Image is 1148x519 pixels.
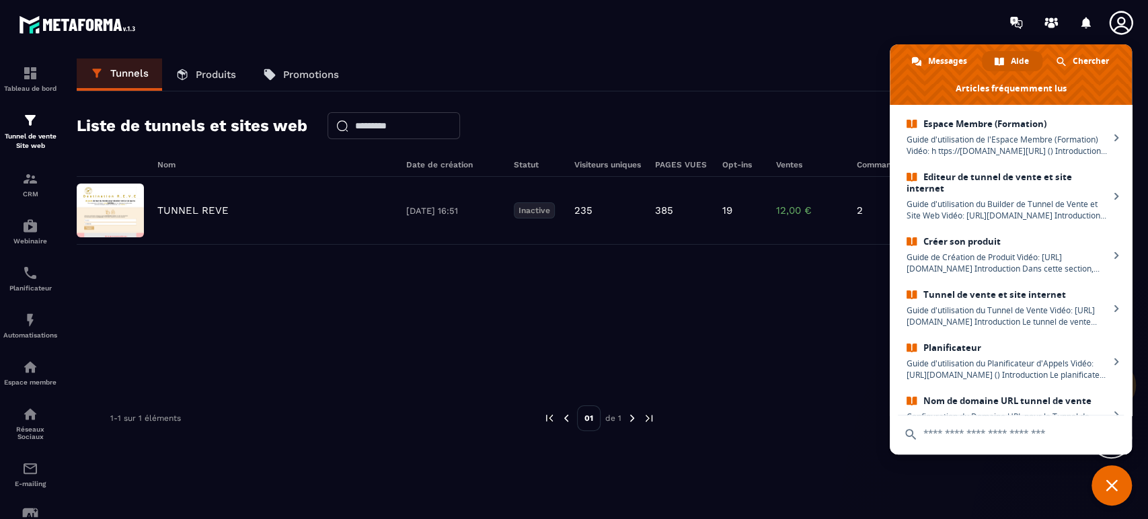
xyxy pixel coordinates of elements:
[907,395,1109,407] span: Nom de domaine URL tunnel de vente
[3,132,57,151] p: Tunnel de vente Site web
[655,160,709,169] h6: PAGES VUES
[22,312,38,328] img: automations
[577,405,601,431] p: 01
[3,55,57,102] a: formationformationTableau de bord
[250,58,352,91] a: Promotions
[514,202,555,218] p: Inactive
[574,204,592,216] p: 235
[626,412,638,424] img: next
[907,305,1109,327] span: Guide d'utilisation du Tunnel de Vente Vidéo: [URL][DOMAIN_NAME] Introduction Le tunnel de vente ...
[896,335,1126,388] a: PlanificateurGuide d'utilisation du Planificateur d'Appels Vidéo: [URL][DOMAIN_NAME] () Introduct...
[896,164,1126,229] a: Editeur de tunnel de vente et site internetGuide d'utilisation du Builder de Tunnel de Vente et S...
[406,206,500,216] p: [DATE] 16:51
[776,204,843,216] p: 12,00 €
[22,112,38,128] img: formation
[907,236,1109,247] span: Créer son produit
[162,58,250,91] a: Produits
[22,218,38,234] img: automations
[3,302,57,349] a: automationsautomationsAutomatisations
[907,342,1109,354] span: Planificateur
[560,412,572,424] img: prev
[722,204,732,216] p: 19
[22,265,38,281] img: scheduler
[928,51,967,71] span: Messages
[896,388,1126,441] a: Nom de domaine URL tunnel de venteConfiguration du Domaine URL pour le Tunnel de Vente Vidéo: [UR...
[3,85,57,92] p: Tableau de bord
[907,411,1109,434] span: Configuration du Domaine URL pour le Tunnel de Vente Vidéo: [URL][DOMAIN_NAME] 1. Accéder aux Par...
[1073,51,1109,71] span: Chercher
[157,160,393,169] h6: Nom
[907,289,1109,301] span: Tunnel de vente et site internet
[77,112,307,139] h2: Liste de tunnels et sites web
[3,102,57,161] a: formationformationTunnel de vente Site web
[907,134,1109,157] span: Guide d'utilisation de l'Espace Membre (Formation) Vidéo: h ttps://[DOMAIN_NAME][URL] () Introduc...
[907,358,1109,381] span: Guide d'utilisation du Planificateur d'Appels Vidéo: [URL][DOMAIN_NAME] () Introduction Le planif...
[157,204,229,216] p: TUNNEL REVE
[77,184,144,237] img: image
[3,237,57,245] p: Webinaire
[3,208,57,255] a: automationsautomationsWebinaire
[907,251,1109,274] span: Guide de Création de Produit Vidéo: [URL][DOMAIN_NAME] Introduction Dans cette section, vous alle...
[3,190,57,198] p: CRM
[896,282,1126,335] a: Tunnel de vente et site internetGuide d'utilisation du Tunnel de Vente Vidéo: [URL][DOMAIN_NAME] ...
[406,160,500,169] h6: Date de création
[982,51,1042,71] div: Aide
[22,171,38,187] img: formation
[19,12,140,37] img: logo
[3,331,57,339] p: Automatisations
[22,406,38,422] img: social-network
[110,67,149,79] p: Tunnels
[896,111,1126,164] a: Espace Membre (Formation)Guide d'utilisation de l'Espace Membre (Formation) Vidéo: h ttps://[DOMA...
[3,349,57,396] a: automationsautomationsEspace membre
[3,450,57,497] a: emailemailE-mailing
[3,378,57,386] p: Espace membre
[3,426,57,440] p: Réseaux Sociaux
[22,461,38,477] img: email
[283,69,339,81] p: Promotions
[899,51,981,71] div: Messages
[3,284,57,292] p: Planificateur
[907,198,1109,221] span: Guide d'utilisation du Builder de Tunnel de Vente et Site Web Vidéo: [URL][DOMAIN_NAME] Introduct...
[643,412,655,424] img: next
[655,204,673,216] p: 385
[907,171,1109,194] span: Editeur de tunnel de vente et site internet
[1011,51,1029,71] span: Aide
[605,413,621,424] p: de 1
[907,118,1109,130] span: Espace Membre (Formation)
[196,69,236,81] p: Produits
[722,160,763,169] h6: Opt-ins
[3,161,57,208] a: formationformationCRM
[3,396,57,450] a: social-networksocial-networkRéseaux Sociaux
[776,160,843,169] h6: Ventes
[896,229,1126,282] a: Créer son produitGuide de Création de Produit Vidéo: [URL][DOMAIN_NAME] Introduction Dans cette s...
[22,65,38,81] img: formation
[514,160,561,169] h6: Statut
[857,160,905,169] h6: Commandes
[3,480,57,487] p: E-mailing
[1092,465,1132,506] div: Fermer le chat
[1044,51,1122,71] div: Chercher
[3,255,57,302] a: schedulerschedulerPlanificateur
[574,160,642,169] h6: Visiteurs uniques
[22,359,38,375] img: automations
[857,204,897,216] p: 2
[110,413,181,423] p: 1-1 sur 1 éléments
[77,58,162,91] a: Tunnels
[543,412,556,424] img: prev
